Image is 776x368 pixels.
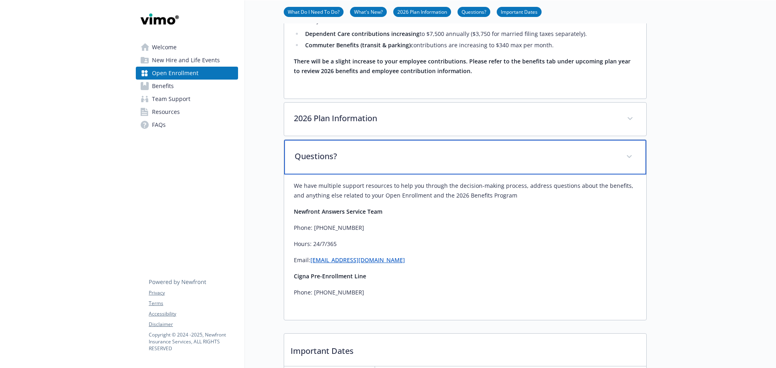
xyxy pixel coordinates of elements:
li: contributions are increasing to $340 max per month. [303,40,637,50]
p: Phone: [PHONE_NUMBER] [294,223,637,233]
span: New Hire and Life Events [152,54,220,67]
a: What's New? [350,8,387,15]
a: What Do I Need To Do? [284,8,344,15]
a: FAQs [136,118,238,131]
a: [EMAIL_ADDRESS][DOMAIN_NAME] [310,256,405,264]
span: Team Support [152,93,190,105]
div: Questions? [284,140,646,175]
a: New Hire and Life Events [136,54,238,67]
div: Questions? [284,175,646,320]
a: Disclaimer [149,321,238,328]
p: Email: [294,255,637,265]
a: Welcome [136,41,238,54]
a: Important Dates [497,8,542,15]
a: Resources [136,105,238,118]
span: FAQs [152,118,166,131]
a: Open Enrollment [136,67,238,80]
span: Resources [152,105,180,118]
a: Team Support [136,93,238,105]
p: Phone: [PHONE_NUMBER] [294,288,637,297]
p: Hours: 24/7/365 [294,239,637,249]
p: Copyright © 2024 - 2025 , Newfront Insurance Services, ALL RIGHTS RESERVED [149,331,238,352]
a: Benefits [136,80,238,93]
a: Terms [149,300,238,307]
span: Open Enrollment [152,67,198,80]
p: Questions? [295,150,616,162]
a: Questions? [458,8,490,15]
strong: There will be a slight increase to your employee contributions. Please refer to the benefits tab ... [294,57,630,75]
li: to $7,500 annually ($3,750 for married filing taxes separately). [303,29,637,39]
strong: Dependent Care contributions increasing [305,30,420,38]
strong: Commuter Benefits (transit & parking) [305,41,411,49]
div: 2026 Plan Information [284,103,646,136]
a: 2026 Plan Information [393,8,451,15]
span: Welcome [152,41,177,54]
strong: Cigna Pre-Enrollment Line [294,272,366,280]
strong: Newfront Answers Service Team [294,208,382,215]
p: Important Dates [284,334,646,364]
p: We have multiple support resources to help you through the decision-making process, address quest... [294,181,637,200]
a: Accessibility [149,310,238,318]
span: Benefits [152,80,174,93]
a: Privacy [149,289,238,297]
p: 2026 Plan Information [294,112,617,124]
